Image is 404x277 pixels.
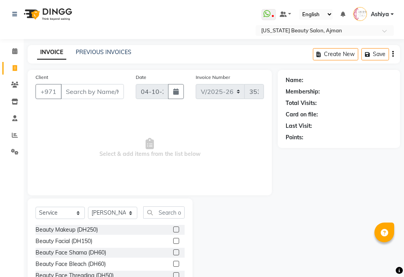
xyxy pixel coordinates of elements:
[36,84,62,99] button: +971
[36,109,264,187] span: Select & add items from the list below
[76,49,131,56] a: PREVIOUS INVOICES
[286,88,320,96] div: Membership:
[36,226,98,234] div: Beauty Makeup (DH250)
[361,48,389,60] button: Save
[353,7,367,21] img: Ashiya
[20,3,74,25] img: logo
[371,245,396,269] iframe: chat widget
[286,122,312,130] div: Last Visit:
[36,260,106,268] div: Beauty Face Bleach (DH60)
[143,206,185,219] input: Search or Scan
[36,74,48,81] label: Client
[136,74,146,81] label: Date
[196,74,230,81] label: Invoice Number
[286,76,303,84] div: Name:
[286,110,318,119] div: Card on file:
[286,99,317,107] div: Total Visits:
[371,10,389,19] span: Ashiya
[61,84,124,99] input: Search by Name/Mobile/Email/Code
[313,48,358,60] button: Create New
[37,45,66,60] a: INVOICE
[286,133,303,142] div: Points:
[36,249,106,257] div: Beauty Face Shama (DH60)
[36,237,92,245] div: Beauty Facial (DH150)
